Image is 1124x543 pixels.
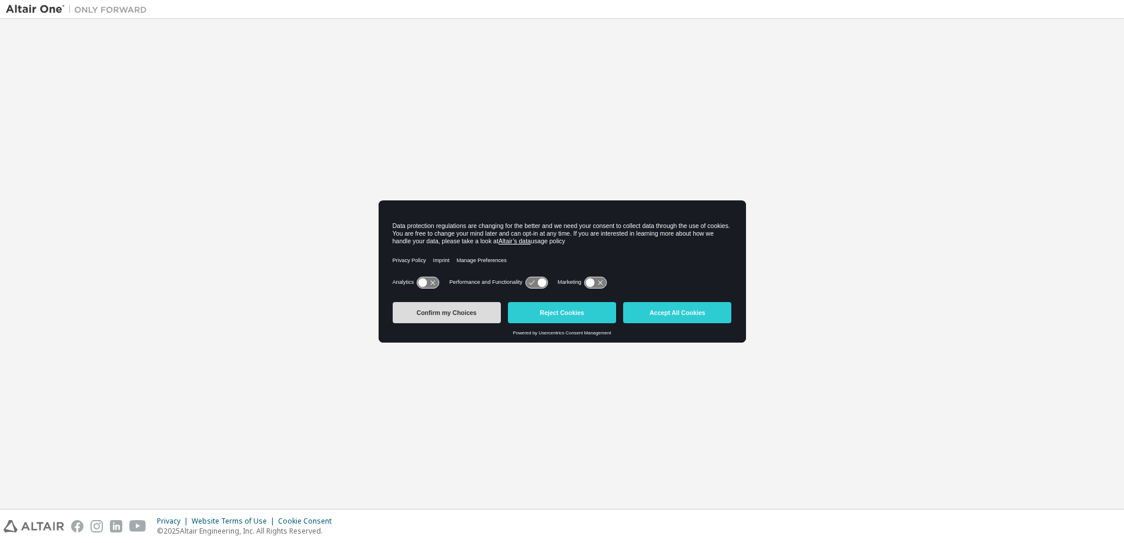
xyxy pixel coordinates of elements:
[278,517,339,526] div: Cookie Consent
[157,526,339,536] p: © 2025 Altair Engineering, Inc. All Rights Reserved.
[157,517,192,526] div: Privacy
[71,520,83,532] img: facebook.svg
[6,4,153,15] img: Altair One
[4,520,64,532] img: altair_logo.svg
[129,520,146,532] img: youtube.svg
[91,520,103,532] img: instagram.svg
[110,520,122,532] img: linkedin.svg
[192,517,278,526] div: Website Terms of Use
